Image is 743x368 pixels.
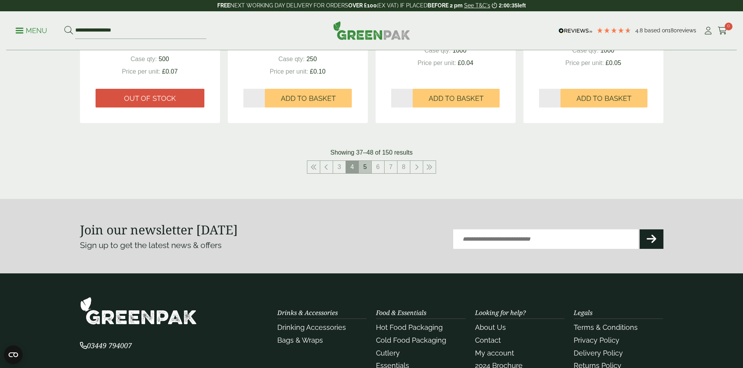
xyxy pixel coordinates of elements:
[635,27,644,33] span: 4.8
[16,26,47,34] a: Menu
[376,336,446,344] a: Cold Food Packaging
[122,68,160,75] span: Price per unit:
[80,342,132,350] a: 03449 794007
[281,94,336,103] span: Add to Basket
[499,2,518,9] span: 2:00:35
[576,94,631,103] span: Add to Basket
[668,27,677,33] span: 180
[96,89,204,107] a: Out of stock
[600,47,614,54] span: 1000
[427,2,463,9] strong: BEFORE 2 pm
[348,2,377,9] strong: OVER £100
[565,60,604,66] span: Price per unit:
[574,323,638,331] a: Terms & Conditions
[518,2,526,9] span: left
[574,349,623,357] a: Delivery Policy
[703,27,713,35] i: My Account
[372,161,384,173] a: 6
[718,25,727,37] a: 0
[333,161,346,173] a: 3
[475,349,514,357] a: My account
[131,56,157,62] span: Case qty:
[162,68,178,75] span: £0.07
[464,2,490,9] a: See T&C's
[572,47,599,54] span: Case qty:
[559,28,592,33] img: REVIEWS.io
[333,21,410,40] img: GreenPak Supplies
[376,349,400,357] a: Cutlery
[718,27,727,35] i: Cart
[452,47,466,54] span: 1000
[475,323,506,331] a: About Us
[376,323,443,331] a: Hot Food Packaging
[359,161,371,173] a: 5
[124,94,176,103] span: Out of stock
[606,60,621,66] span: £0.05
[80,341,132,350] span: 03449 794007
[278,56,305,62] span: Case qty:
[16,26,47,35] p: Menu
[574,336,619,344] a: Privacy Policy
[277,336,323,344] a: Bags & Wraps
[413,89,500,107] button: Add to Basket
[270,68,308,75] span: Price per unit:
[475,336,501,344] a: Contact
[159,56,169,62] span: 500
[397,161,410,173] a: 8
[80,297,197,325] img: GreenPak Supplies
[307,56,317,62] span: 250
[346,161,358,173] span: 4
[429,94,484,103] span: Add to Basket
[217,2,230,9] strong: FREE
[725,23,732,30] span: 0
[677,27,696,33] span: reviews
[330,148,413,157] p: Showing 37–48 of 150 results
[596,27,631,34] div: 4.78 Stars
[385,161,397,173] a: 7
[560,89,647,107] button: Add to Basket
[644,27,668,33] span: Based on
[310,68,326,75] span: £0.10
[424,47,451,54] span: Case qty:
[277,323,346,331] a: Drinking Accessories
[417,60,456,66] span: Price per unit:
[80,221,238,238] strong: Join our newsletter [DATE]
[80,239,342,252] p: Sign up to get the latest news & offers
[458,60,473,66] span: £0.04
[4,345,23,364] button: Open CMP widget
[265,89,352,107] button: Add to Basket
